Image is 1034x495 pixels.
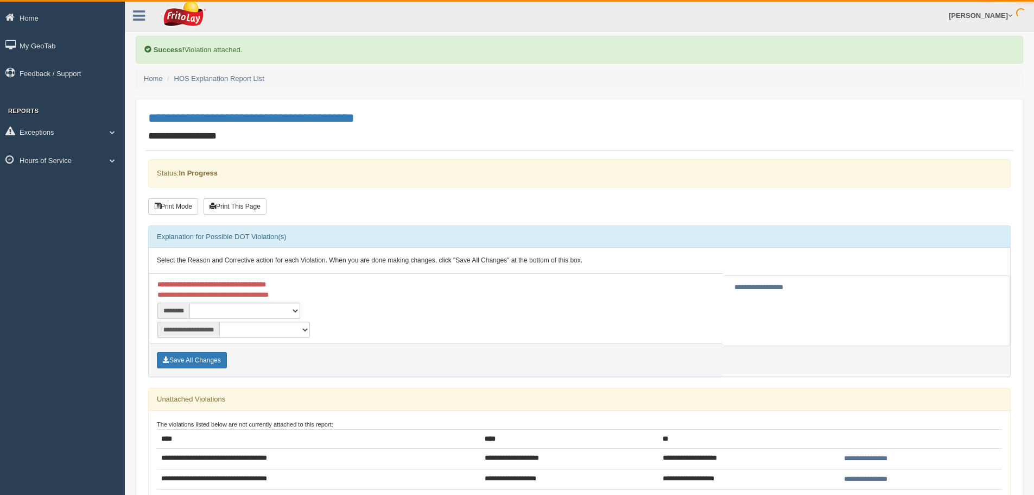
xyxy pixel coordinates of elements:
div: Unattached Violations [149,389,1010,410]
b: Success! [154,46,185,54]
button: Print Mode [148,198,198,215]
a: HOS Explanation Report List [174,74,264,83]
button: Print This Page [204,198,267,215]
a: Home [144,74,163,83]
div: Status: [148,159,1011,187]
div: Explanation for Possible DOT Violation(s) [149,226,1010,248]
div: Select the Reason and Corrective action for each Violation. When you are done making changes, cli... [149,248,1010,274]
small: The violations listed below are not currently attached to this report: [157,421,333,428]
button: Save [157,352,227,368]
div: Violation attached. [136,36,1023,64]
strong: In Progress [179,169,218,177]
